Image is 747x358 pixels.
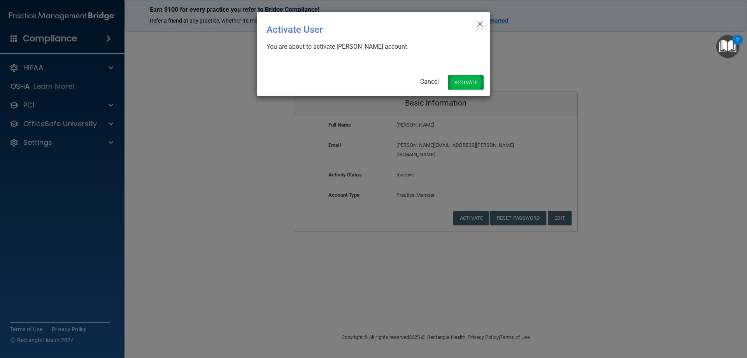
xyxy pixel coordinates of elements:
[448,75,484,90] button: Activate
[267,42,474,51] div: You are about to activate [PERSON_NAME] account
[267,18,449,41] div: Activate User
[420,78,439,85] a: Cancel
[477,15,484,31] span: ×
[716,35,739,58] button: Open Resource Center, 2 new notifications
[736,40,739,50] div: 2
